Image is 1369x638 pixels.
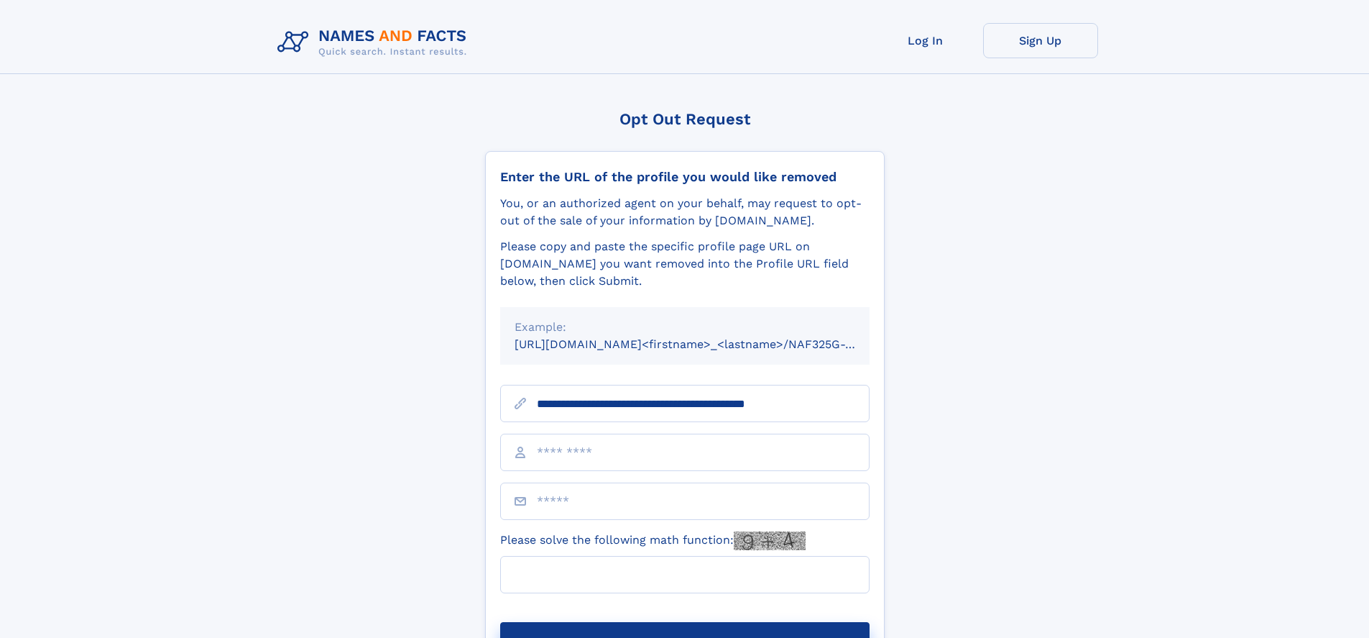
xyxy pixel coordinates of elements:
a: Log In [868,23,983,58]
a: Sign Up [983,23,1098,58]
img: Logo Names and Facts [272,23,479,62]
div: Opt Out Request [485,110,885,128]
div: Enter the URL of the profile you would like removed [500,169,870,185]
div: Please copy and paste the specific profile page URL on [DOMAIN_NAME] you want removed into the Pr... [500,238,870,290]
label: Please solve the following math function: [500,532,806,550]
small: [URL][DOMAIN_NAME]<firstname>_<lastname>/NAF325G-xxxxxxxx [515,337,897,351]
div: You, or an authorized agent on your behalf, may request to opt-out of the sale of your informatio... [500,195,870,229]
div: Example: [515,319,855,336]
